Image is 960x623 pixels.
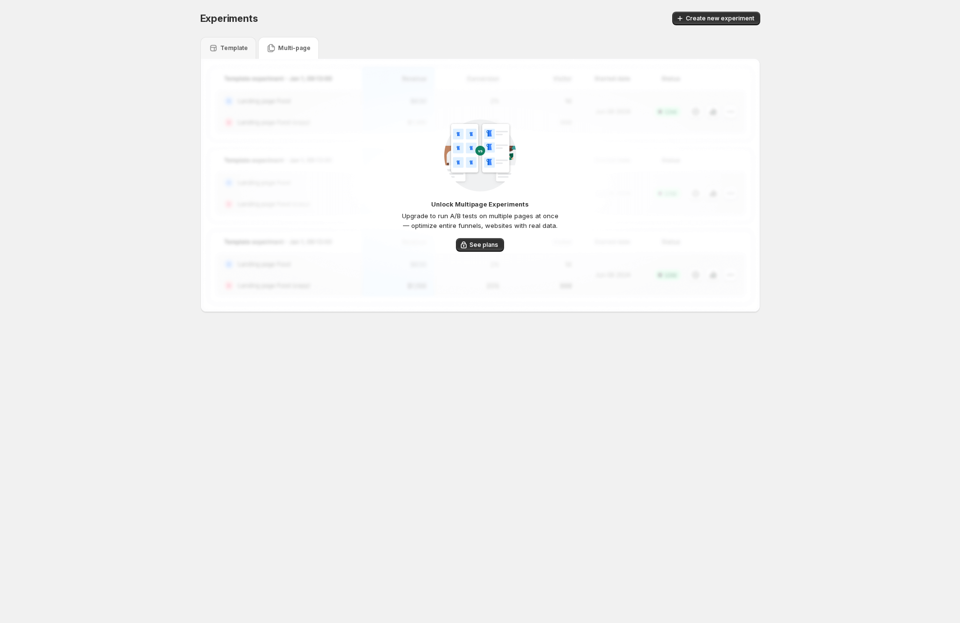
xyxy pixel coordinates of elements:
[672,12,760,25] button: Create new experiment
[220,44,248,52] p: Template
[278,44,311,52] p: Multi-page
[400,211,560,230] p: Upgrade to run A/B tests on multiple pages at once — optimize entire funnels, websites with real ...
[470,241,498,249] span: See plans
[444,119,516,191] img: CampaignGroupTemplate
[431,199,529,209] p: Unlock Multipage Experiments
[686,15,754,22] span: Create new experiment
[200,13,258,24] span: Experiments
[456,238,504,252] button: See plans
